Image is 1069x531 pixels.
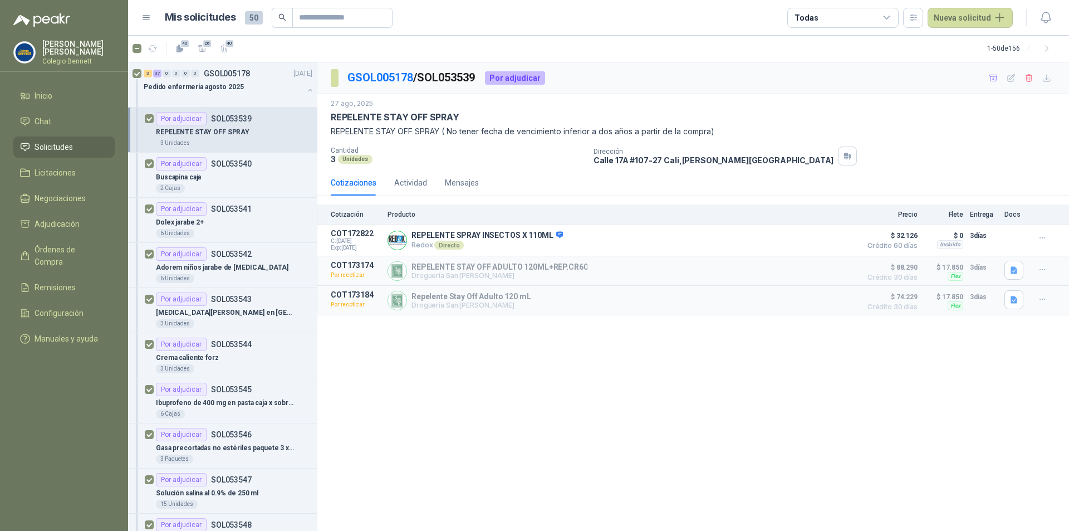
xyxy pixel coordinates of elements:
span: 40 [180,39,190,48]
p: REPELENTE STAY OFF SPRAY [156,127,249,138]
p: COT173184 [331,290,381,299]
div: 3 Paquetes [156,455,193,464]
div: 3 Unidades [156,364,194,373]
p: Docs [1004,211,1027,218]
div: 0 [163,70,171,77]
span: Exp: [DATE] [331,245,381,251]
p: Producto [388,211,855,218]
a: Por adjudicarSOL053541Dolex jarabe 2+6 Unidades [128,198,317,243]
span: $ 32.126 [862,229,918,242]
p: 3 [331,154,336,164]
p: / SOL053539 [347,69,476,86]
p: REPELENTE STAY OFF SPRAY ( No tener fecha de vencimiento inferior a dos años a partir de la compra) [331,125,1056,138]
p: REPELENTE SPRAY INSECTOS X 110ML [411,231,563,241]
div: Cotizaciones [331,177,376,189]
h1: Mis solicitudes [165,9,236,26]
span: $ 88.290 [862,261,918,274]
a: Por adjudicarSOL053544Crema caliente forz3 Unidades [128,333,317,378]
div: Por adjudicar [156,112,207,125]
div: Flex [948,272,963,281]
span: Solicitudes [35,141,73,153]
div: 3 Unidades [156,139,194,148]
p: Por recotizar [331,270,381,281]
p: SOL053540 [211,160,252,168]
div: 0 [191,70,199,77]
div: 1 - 50 de 156 [987,40,1056,57]
p: COT173174 [331,261,381,270]
span: Inicio [35,90,52,102]
p: Pedido enfermería agosto 2025 [144,82,244,92]
p: Droguería San [PERSON_NAME] [411,301,531,309]
div: Flex [948,301,963,310]
p: Dolex jarabe 2+ [156,217,204,228]
a: Manuales y ayuda [13,328,115,349]
span: Negociaciones [35,192,86,204]
p: Repelente Stay Off Adulto 120 mL [411,292,531,301]
span: 40 [224,39,235,48]
p: SOL053548 [211,521,252,529]
p: Calle 17A #107-27 Cali , [PERSON_NAME][GEOGRAPHIC_DATA] [594,155,834,165]
span: Crédito 60 días [862,242,918,249]
p: SOL053539 [211,115,252,123]
div: 0 [172,70,180,77]
span: Órdenes de Compra [35,243,104,268]
a: Solicitudes [13,137,115,158]
p: Dirección [594,148,834,155]
p: SOL053545 [211,386,252,393]
div: 6 Cajas [156,410,185,418]
span: Crédito 30 días [862,304,918,310]
div: 6 Unidades [156,229,194,238]
a: Por adjudicarSOL053547Solución salina al 0.9% de 250 ml15 Unidades [128,469,317,514]
span: Remisiones [35,281,76,294]
button: 40 [215,40,233,57]
span: Adjudicación [35,218,80,230]
div: Por adjudicar [156,428,207,441]
div: Unidades [338,155,372,164]
div: 3 Unidades [156,319,194,328]
p: 3 días [970,290,998,304]
p: $ 0 [924,229,963,242]
span: $ 74.229 [862,290,918,304]
p: Entrega [970,211,998,218]
a: Por adjudicarSOL053543[MEDICAL_DATA][PERSON_NAME] en [GEOGRAPHIC_DATA]3 Unidades [128,288,317,333]
img: Company Logo [388,291,406,310]
div: Por adjudicar [156,473,207,486]
div: 3 [144,70,152,77]
img: Company Logo [388,262,406,280]
p: Crema caliente forz [156,353,219,363]
p: SOL053544 [211,340,252,348]
a: Por adjudicarSOL053545Ibuprofeno de 400 mg en pasta caja x sobres ( 100 tabletas)6 Cajas [128,378,317,423]
p: Flete [924,211,963,218]
p: SOL053542 [211,250,252,258]
div: Actividad [394,177,427,189]
img: Company Logo [388,231,406,250]
img: Company Logo [14,42,35,63]
div: Por adjudicar [156,247,207,261]
span: 50 [245,11,263,25]
a: Configuración [13,303,115,324]
p: Cotización [331,211,381,218]
p: 27 ago, 2025 [331,99,373,109]
span: search [278,13,286,21]
div: 0 [182,70,190,77]
span: 26 [202,39,213,48]
div: Por adjudicar [156,293,207,306]
div: Por adjudicar [485,71,545,85]
p: $ 17.850 [924,290,963,304]
p: 3 días [970,229,998,242]
button: Nueva solicitud [928,8,1013,28]
span: C: [DATE] [331,238,381,245]
p: Cantidad [331,147,585,154]
p: COT172822 [331,229,381,238]
div: Mensajes [445,177,479,189]
p: Precio [862,211,918,218]
a: Negociaciones [13,188,115,209]
a: Por adjudicarSOL053539REPELENTE STAY OFF SPRAY3 Unidades [128,108,317,153]
span: Configuración [35,307,84,319]
p: [DATE] [293,69,312,79]
div: 37 [153,70,161,77]
span: Chat [35,115,51,128]
div: Todas [795,12,818,24]
div: 2 Cajas [156,184,185,193]
p: [PERSON_NAME] [PERSON_NAME] [42,40,115,56]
